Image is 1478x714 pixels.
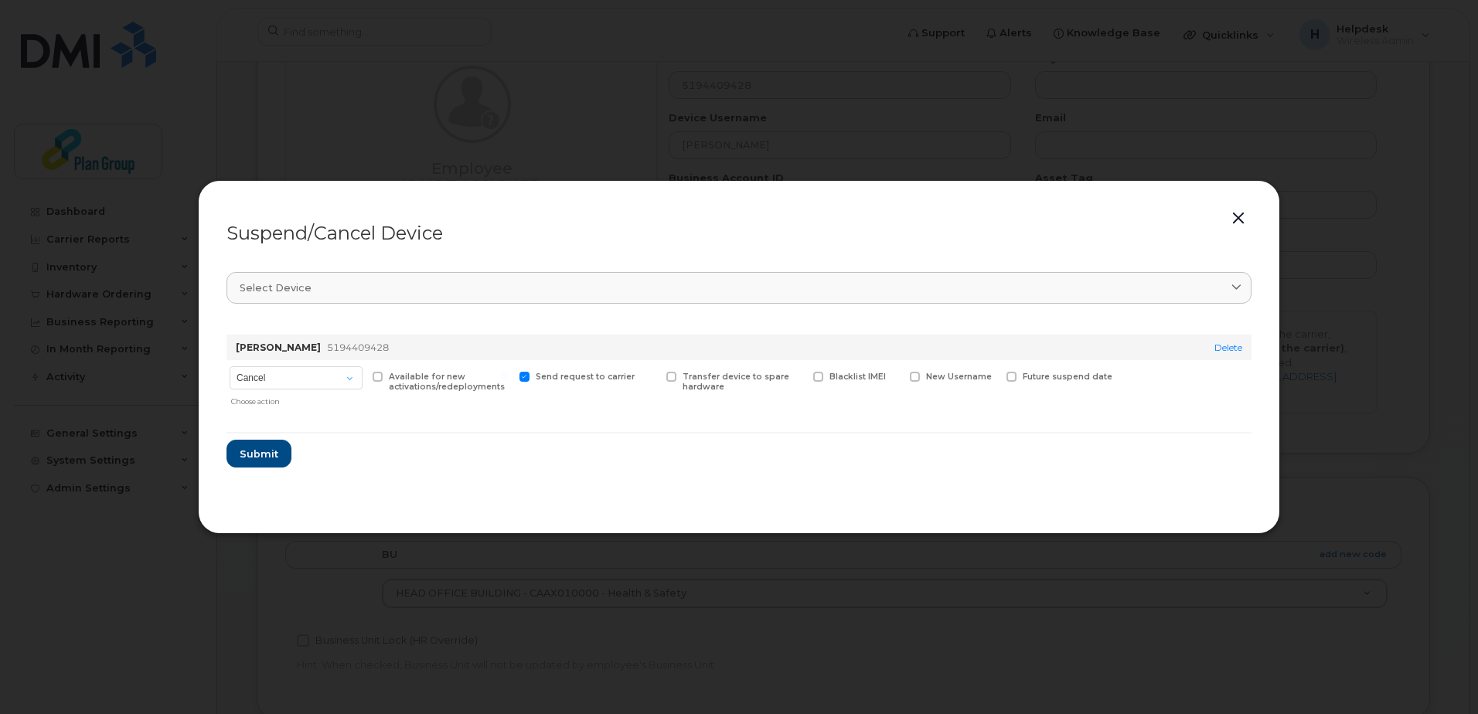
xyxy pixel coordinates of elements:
[648,372,656,379] input: Transfer device to spare hardware
[240,447,278,461] span: Submit
[829,372,886,382] span: Blacklist IMEI
[354,372,362,379] input: Available for new activations/redeployments
[240,280,312,295] span: Select device
[1023,372,1112,382] span: Future suspend date
[501,372,509,379] input: Send request to carrier
[226,224,1252,243] div: Suspend/Cancel Device
[683,372,789,392] span: Transfer device to spare hardware
[236,342,321,353] strong: [PERSON_NAME]
[536,372,635,382] span: Send request to carrier
[988,372,996,379] input: Future suspend date
[389,372,505,392] span: Available for new activations/redeployments
[226,272,1252,304] a: Select device
[891,372,899,379] input: New Username
[1214,342,1242,353] a: Delete
[327,342,389,353] span: 5194409428
[226,440,291,467] button: Submit
[231,391,363,407] div: Choose action
[795,372,802,379] input: Blacklist IMEI
[926,372,992,382] span: New Username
